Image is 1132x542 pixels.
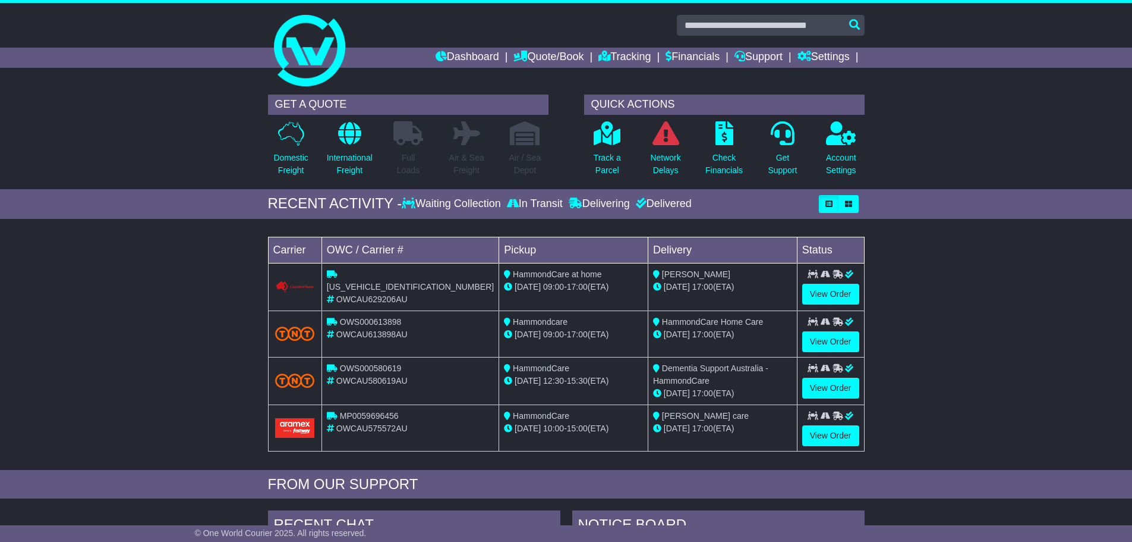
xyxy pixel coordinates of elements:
[650,152,680,177] p: Network Delays
[336,295,408,304] span: OWCAU629206AU
[664,330,690,339] span: [DATE]
[513,411,569,421] span: HammondCare
[275,374,314,388] img: TNT_Domestic.png
[268,237,321,263] td: Carrier
[662,317,763,327] span: HammondCare Home Care
[664,424,690,433] span: [DATE]
[513,48,584,68] a: Quote/Book
[797,237,864,263] td: Status
[767,121,797,183] a: GetSupport
[705,121,743,183] a: CheckFinancials
[543,424,564,433] span: 10:00
[567,376,588,386] span: 15:30
[273,152,308,177] p: Domestic Freight
[340,364,402,373] span: OWS000580619
[768,152,797,177] p: Get Support
[321,237,499,263] td: OWC / Carrier #
[340,317,402,327] span: OWS000613898
[653,328,792,341] div: (ETA)
[513,317,567,327] span: Hammondcare
[273,121,308,183] a: DomesticFreight
[653,364,768,386] span: Dementia Support Australia - HammondCare
[567,424,588,433] span: 15:00
[509,152,541,177] p: Air / Sea Depot
[327,282,494,292] span: [US_VEHICLE_IDENTIFICATION_NUMBER]
[336,330,408,339] span: OWCAU613898AU
[649,121,681,183] a: NetworkDelays
[195,528,367,538] span: © One World Courier 2025. All rights reserved.
[515,282,541,292] span: [DATE]
[802,378,859,399] a: View Order
[734,48,783,68] a: Support
[692,330,713,339] span: 17:00
[336,424,408,433] span: OWCAU575572AU
[275,281,314,293] img: Couriers_Please.png
[593,121,622,183] a: Track aParcel
[504,198,566,211] div: In Transit
[504,281,643,293] div: - (ETA)
[594,152,621,177] p: Track a Parcel
[567,330,588,339] span: 17:00
[584,95,865,115] div: QUICK ACTIONS
[327,152,373,177] p: International Freight
[268,195,402,212] div: RECENT ACTIVITY -
[826,152,856,177] p: Account Settings
[543,376,564,386] span: 12:30
[633,198,692,211] div: Delivered
[268,95,548,115] div: GET A QUOTE
[515,376,541,386] span: [DATE]
[449,152,484,177] p: Air & Sea Freight
[513,364,569,373] span: HammondCare
[515,330,541,339] span: [DATE]
[402,198,503,211] div: Waiting Collection
[666,48,720,68] a: Financials
[797,48,850,68] a: Settings
[326,121,373,183] a: InternationalFreight
[513,270,601,279] span: HammondCare at home
[802,425,859,446] a: View Order
[692,424,713,433] span: 17:00
[598,48,651,68] a: Tracking
[393,152,423,177] p: Full Loads
[802,284,859,305] a: View Order
[504,375,643,387] div: - (ETA)
[567,282,588,292] span: 17:00
[340,411,399,421] span: MP0059696456
[653,281,792,293] div: (ETA)
[662,411,749,421] span: [PERSON_NAME] care
[648,237,797,263] td: Delivery
[275,327,314,341] img: TNT_Domestic.png
[504,422,643,435] div: - (ETA)
[543,330,564,339] span: 09:00
[499,237,648,263] td: Pickup
[664,282,690,292] span: [DATE]
[825,121,857,183] a: AccountSettings
[543,282,564,292] span: 09:00
[664,389,690,398] span: [DATE]
[268,476,865,493] div: FROM OUR SUPPORT
[504,328,643,341] div: - (ETA)
[275,418,314,438] img: Aramex.png
[662,270,730,279] span: [PERSON_NAME]
[566,198,633,211] div: Delivering
[692,389,713,398] span: 17:00
[692,282,713,292] span: 17:00
[705,152,743,177] p: Check Financials
[336,376,408,386] span: OWCAU580619AU
[653,422,792,435] div: (ETA)
[436,48,499,68] a: Dashboard
[653,387,792,400] div: (ETA)
[802,331,859,352] a: View Order
[515,424,541,433] span: [DATE]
